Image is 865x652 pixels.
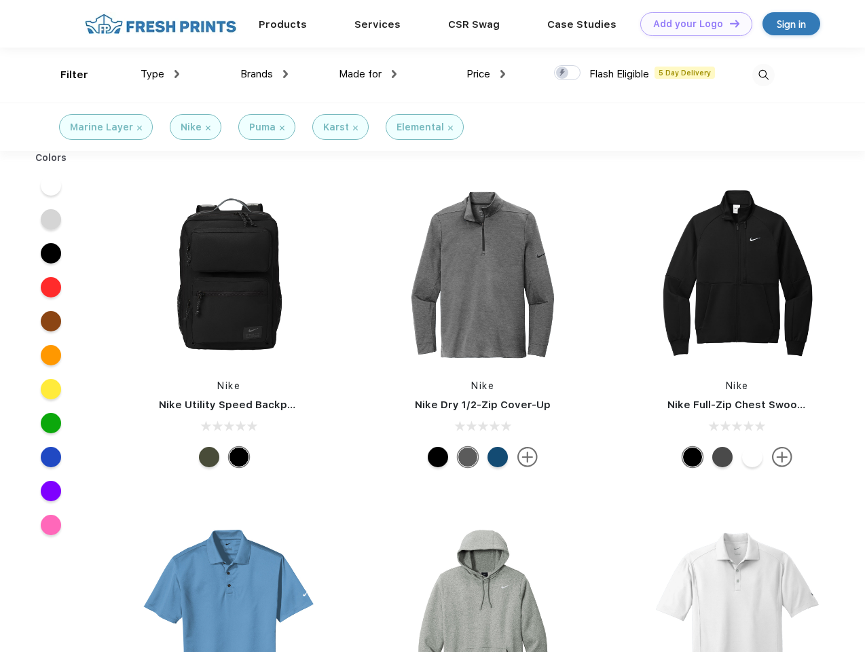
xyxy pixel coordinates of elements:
div: Cargo Khaki [199,447,219,467]
div: Sign in [777,16,806,32]
div: Anthracite [712,447,733,467]
img: filter_cancel.svg [448,126,453,130]
div: Black [229,447,249,467]
div: Elemental [397,120,444,134]
img: func=resize&h=266 [392,185,573,365]
img: dropdown.png [174,70,179,78]
span: Price [466,68,490,80]
img: filter_cancel.svg [137,126,142,130]
a: Nike [217,380,240,391]
img: fo%20logo%202.webp [81,12,240,36]
span: Flash Eligible [589,68,649,80]
div: Gym Blue [487,447,508,467]
div: Marine Layer [70,120,133,134]
div: Add your Logo [653,18,723,30]
img: dropdown.png [500,70,505,78]
a: Nike Utility Speed Backpack [159,399,306,411]
div: Colors [25,151,77,165]
a: Sign in [762,12,820,35]
img: DT [730,20,739,27]
div: Filter [60,67,88,83]
div: Black [682,447,703,467]
div: Puma [249,120,276,134]
span: Made for [339,68,382,80]
div: Black Heather [458,447,478,467]
img: more.svg [517,447,538,467]
img: filter_cancel.svg [353,126,358,130]
img: func=resize&h=266 [139,185,319,365]
div: White [742,447,762,467]
a: Nike Full-Zip Chest Swoosh Jacket [667,399,848,411]
a: Nike Dry 1/2-Zip Cover-Up [415,399,551,411]
a: Products [259,18,307,31]
a: Nike [471,380,494,391]
img: more.svg [772,447,792,467]
img: filter_cancel.svg [280,126,284,130]
img: dropdown.png [283,70,288,78]
img: filter_cancel.svg [206,126,210,130]
img: desktop_search.svg [752,64,775,86]
div: Black [428,447,448,467]
span: Brands [240,68,273,80]
a: Services [354,18,401,31]
div: Nike [181,120,202,134]
img: dropdown.png [392,70,397,78]
div: Karst [323,120,349,134]
span: 5 Day Delivery [655,67,715,79]
a: Nike [726,380,749,391]
a: CSR Swag [448,18,500,31]
span: Type [141,68,164,80]
img: func=resize&h=266 [647,185,828,365]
